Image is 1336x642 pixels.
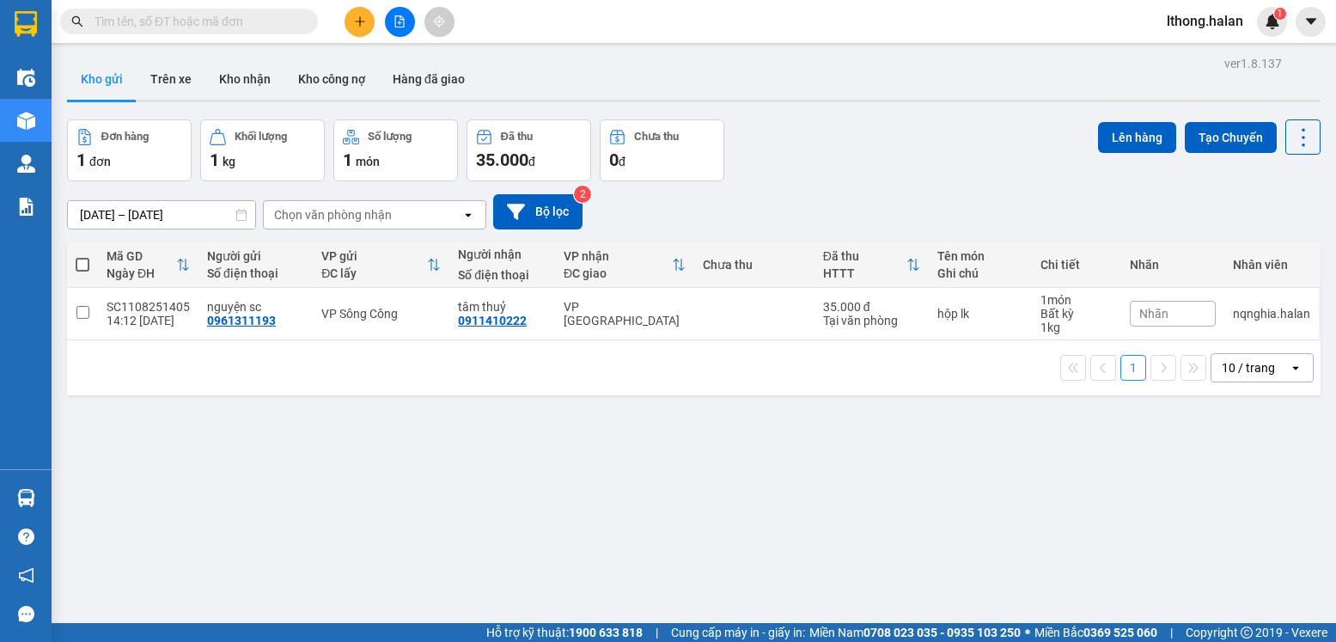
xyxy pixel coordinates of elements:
div: ver 1.8.137 [1224,54,1282,73]
span: đ [528,155,535,168]
div: 0911410222 [458,314,527,327]
th: Toggle SortBy [555,242,694,288]
div: Đã thu [501,131,533,143]
div: 1 món [1040,293,1113,307]
th: Toggle SortBy [814,242,929,288]
sup: 2 [574,186,591,203]
span: ⚪️ [1025,629,1030,636]
th: Toggle SortBy [313,242,449,288]
img: warehouse-icon [17,112,35,130]
span: question-circle [18,529,34,545]
span: 1 [76,150,86,170]
span: search [71,15,83,28]
button: Lên hàng [1098,122,1176,153]
div: Chi tiết [1040,258,1113,272]
div: VP gửi [321,249,427,263]
button: Số lượng1món [333,119,458,181]
button: file-add [385,7,415,37]
span: | [656,623,658,642]
img: warehouse-icon [17,155,35,173]
input: Select a date range. [68,201,255,229]
div: Đã thu [823,249,906,263]
div: Tại văn phòng [823,314,920,327]
sup: 1 [1274,8,1286,20]
span: Hỗ trợ kỹ thuật: [486,623,643,642]
button: aim [424,7,454,37]
div: 1 kg [1040,321,1113,334]
img: solution-icon [17,198,35,216]
button: Trên xe [137,58,205,100]
div: Người gửi [207,249,304,263]
span: caret-down [1303,14,1319,29]
button: Đơn hàng1đơn [67,119,192,181]
span: Miền Bắc [1034,623,1157,642]
img: icon-new-feature [1265,14,1280,29]
span: | [1170,623,1173,642]
button: plus [345,7,375,37]
span: Cung cấp máy in - giấy in: [671,623,805,642]
strong: 0708 023 035 - 0935 103 250 [863,626,1021,639]
input: Tìm tên, số ĐT hoặc mã đơn [95,12,297,31]
span: notification [18,567,34,584]
div: Số điện thoại [458,268,546,282]
span: aim [433,15,445,28]
img: warehouse-icon [17,69,35,87]
button: Bộ lọc [493,194,583,229]
strong: 1900 633 818 [569,626,643,639]
span: 35.000 [476,150,528,170]
span: 0 [609,150,619,170]
button: Hàng đã giao [379,58,479,100]
div: Bất kỳ [1040,307,1113,321]
div: Chưa thu [703,258,806,272]
div: SC1108251405 [107,300,190,314]
button: Đã thu35.000đ [467,119,591,181]
div: nguyện sc [207,300,304,314]
div: nqnghia.halan [1233,307,1310,321]
span: plus [354,15,366,28]
button: Kho nhận [205,58,284,100]
div: Chưa thu [634,131,679,143]
button: caret-down [1296,7,1326,37]
img: warehouse-icon [17,489,35,507]
div: ĐC lấy [321,266,427,280]
div: 35.000 đ [823,300,920,314]
span: đơn [89,155,111,168]
span: copyright [1241,627,1253,639]
svg: open [461,208,475,222]
strong: 0369 525 060 [1083,626,1157,639]
button: Khối lượng1kg [200,119,325,181]
div: hộp lk [937,307,1023,321]
th: Toggle SortBy [98,242,198,288]
button: Kho công nợ [284,58,379,100]
span: Nhãn [1139,307,1168,321]
div: VP nhận [564,249,672,263]
div: Ghi chú [937,266,1023,280]
div: Khối lượng [235,131,287,143]
div: tâm thuỷ [458,300,546,314]
div: Số lượng [368,131,412,143]
div: Mã GD [107,249,176,263]
div: 10 / trang [1222,359,1275,376]
span: 1 [210,150,219,170]
button: 1 [1120,355,1146,381]
div: Tên món [937,249,1023,263]
span: Miền Nam [809,623,1021,642]
span: lthong.halan [1153,10,1257,32]
span: 1 [1277,8,1283,20]
button: Tạo Chuyến [1185,122,1277,153]
div: Người nhận [458,248,546,261]
div: Đơn hàng [101,131,149,143]
span: món [356,155,380,168]
div: VP [GEOGRAPHIC_DATA] [564,300,686,327]
div: Nhãn [1130,258,1216,272]
div: ĐC giao [564,266,672,280]
img: logo-vxr [15,11,37,37]
div: Nhân viên [1233,258,1310,272]
span: đ [619,155,625,168]
span: kg [223,155,235,168]
div: 0961311193 [207,314,276,327]
div: VP Sông Công [321,307,441,321]
div: 14:12 [DATE] [107,314,190,327]
button: Chưa thu0đ [600,119,724,181]
svg: open [1289,361,1302,375]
